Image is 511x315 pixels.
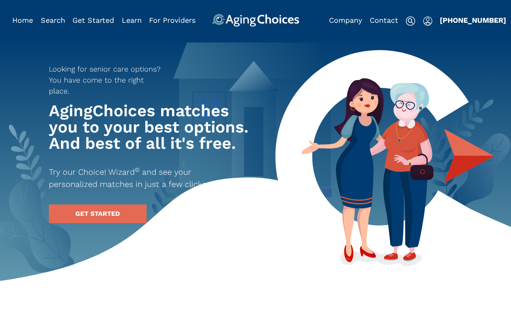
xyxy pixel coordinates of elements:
img: user-icon.svg [423,16,432,26]
a: [PHONE_NUMBER] [440,16,506,24]
a: Get Started [72,16,114,24]
a: Contact [370,16,398,24]
div: Popover trigger [423,14,432,27]
img: AgingChoices [212,14,299,27]
img: search-icon.svg [406,16,415,26]
a: Learn [122,16,142,24]
h1: AgingChoices matches you to your best options. And best of all it's free. [49,103,252,152]
a: Home [12,16,33,24]
div: Popover trigger [41,14,65,27]
a: GET STARTED [49,204,147,223]
sup: © [135,166,140,174]
a: Search [41,16,65,24]
a: Company [329,16,362,24]
p: Looking for senior care options? You have come to the right place. [49,63,166,96]
p: Try our Choice! Wizard and see your personalized matches in just a few clicks. [49,166,238,190]
a: For Providers [149,16,195,24]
